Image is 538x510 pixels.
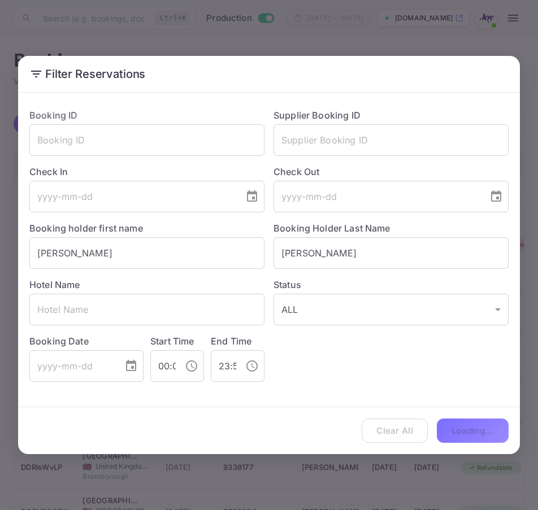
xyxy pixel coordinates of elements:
input: yyyy-mm-dd [274,181,480,212]
label: Booking holder first name [29,223,143,234]
button: Choose time, selected time is 12:00 AM [180,355,203,377]
input: Supplier Booking ID [274,124,509,156]
button: Choose date [120,355,142,377]
label: Hotel Name [29,279,80,290]
input: hh:mm [211,350,236,382]
label: Check In [29,165,264,178]
input: yyyy-mm-dd [29,350,115,382]
input: yyyy-mm-dd [29,181,236,212]
label: Check Out [274,165,509,178]
h2: Filter Reservations [18,56,520,92]
input: hh:mm [150,350,176,382]
button: Choose date [241,185,263,208]
label: Status [274,278,509,291]
label: Booking Date [29,334,144,348]
label: Booking Holder Last Name [274,223,391,234]
div: ALL [274,294,509,325]
button: Choose date [485,185,507,208]
input: Booking ID [29,124,264,156]
label: Supplier Booking ID [274,110,361,121]
label: Start Time [150,335,194,347]
label: Booking ID [29,110,78,121]
input: Holder First Name [29,237,264,269]
input: Holder Last Name [274,237,509,269]
input: Hotel Name [29,294,264,325]
label: End Time [211,335,251,347]
button: Choose time, selected time is 11:59 PM [241,355,263,377]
